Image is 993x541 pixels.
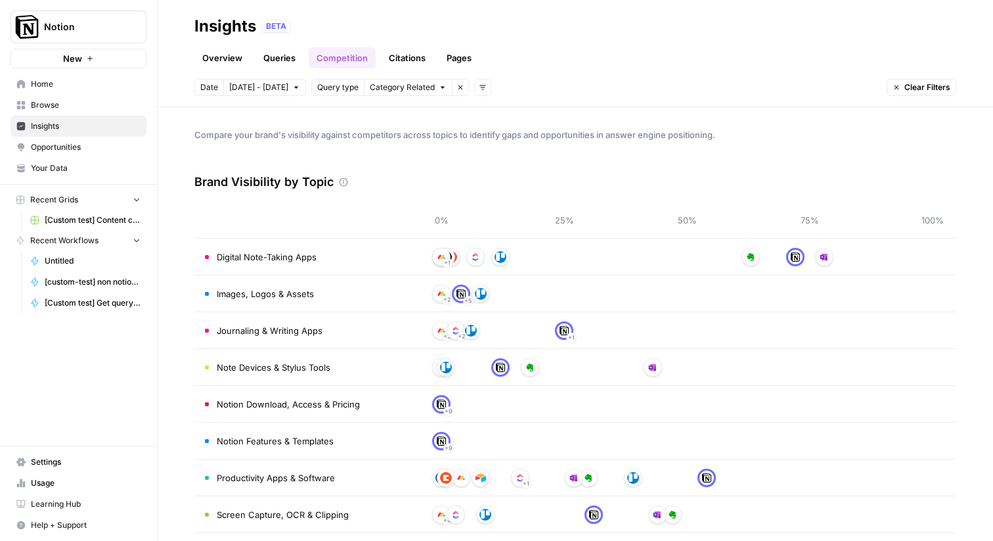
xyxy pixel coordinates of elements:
[443,330,451,343] span: + 3
[229,82,288,93] span: [DATE] - [DATE]
[523,477,529,490] span: + 1
[217,398,360,411] span: Notion Download, Access & Pricing
[627,472,639,484] img: dsapf59eflvgghzeeaxzhlzx3epe
[583,472,594,484] img: 2ecgzickl6ac7607lydp2fg9krdz
[217,324,322,337] span: Journaling & Writing Apps
[200,82,218,93] span: Date
[63,52,82,65] span: New
[44,20,123,34] span: Notion
[217,287,314,300] span: Images, Logos & Assets
[904,82,950,93] span: Clear Filters
[364,79,452,96] button: Category Related
[458,330,466,343] span: + 2
[30,235,99,247] span: Recent Workflows
[435,325,447,337] img: j0006o4w6wdac5z8yzb60vbgsr6k
[217,250,317,264] span: Digital Note-Taking Apps
[11,137,146,158] a: Opportunities
[495,362,506,373] img: vdittyzr50yvc6bia2aagny4s5uj
[11,74,146,95] a: Home
[887,79,956,96] button: Clear Filters
[435,435,447,447] img: vdittyzr50yvc6bia2aagny4s5uj
[194,128,956,141] span: Compare your brand's visibility against competitors across topics to identify gaps and opportunit...
[797,214,823,227] span: 75%
[558,325,570,337] img: vdittyzr50yvc6bia2aagny4s5uj
[11,494,146,515] a: Learning Hub
[11,116,146,137] a: Insights
[194,16,256,37] div: Insights
[588,509,600,521] img: vdittyzr50yvc6bia2aagny4s5uj
[31,99,141,111] span: Browse
[651,509,663,521] img: 6ujo9ap59rgquh9d29qd8zxjc546
[261,20,291,33] div: BETA
[45,214,141,226] span: [Custom test] Content creation flow
[435,251,447,263] img: j0006o4w6wdac5z8yzb60vbgsr6k
[479,509,491,521] img: dsapf59eflvgghzeeaxzhlzx3epe
[309,47,376,68] a: Competition
[514,472,526,484] img: nyvnio03nchgsu99hj5luicuvesv
[194,173,334,191] h3: Brand Visibility by Topic
[217,508,349,521] span: Screen Capture, OCR & Clipping
[24,271,146,293] a: [custom-test] non notion page research
[440,362,452,373] img: dsapf59eflvgghzeeaxzhlzx3epe
[551,214,577,227] span: 25%
[435,509,447,521] img: j0006o4w6wdac5z8yzb60vbgsr6k
[455,472,467,484] img: j0006o4w6wdac5z8yzb60vbgsr6k
[464,294,472,308] span: + 5
[470,251,481,263] img: nyvnio03nchgsu99hj5luicuvesv
[674,214,700,227] span: 50%
[317,82,359,93] span: Query type
[745,251,757,263] img: 2ecgzickl6ac7607lydp2fg9krdz
[31,456,141,468] span: Settings
[11,49,146,68] button: New
[789,251,801,263] img: vdittyzr50yvc6bia2aagny4s5uj
[701,472,713,484] img: vdittyzr50yvc6bia2aagny4s5uj
[435,288,447,300] img: j0006o4w6wdac5z8yzb60vbgsr6k
[443,293,451,306] span: + 2
[30,194,78,206] span: Recent Grids
[524,362,536,373] img: 2ecgzickl6ac7607lydp2fg9krdz
[818,251,830,263] img: 6ujo9ap59rgquh9d29qd8zxjc546
[24,293,146,314] a: [Custom test] Get query fanout from topic
[31,498,141,510] span: Learning Hub
[11,515,146,536] button: Help + Support
[475,472,487,484] img: rr7q0m0nqendf4oep9a7lrlsbqj4
[31,162,141,174] span: Your Data
[31,519,141,531] span: Help + Support
[647,362,659,373] img: 6ujo9ap59rgquh9d29qd8zxjc546
[439,47,479,68] a: Pages
[11,452,146,473] a: Settings
[370,82,435,93] span: Category Related
[31,477,141,489] span: Usage
[435,398,447,410] img: vdittyzr50yvc6bia2aagny4s5uj
[11,190,146,210] button: Recent Grids
[568,331,575,344] span: + 1
[435,472,447,484] img: lppufk0rg3oqg95eowpzykkagcci
[443,514,451,527] span: + 4
[444,256,451,270] span: + 1
[568,472,580,484] img: 6ujo9ap59rgquh9d29qd8zxjc546
[15,15,39,39] img: Notion Logo
[217,361,330,374] span: Note Devices & Stylus Tools
[455,288,467,300] img: vdittyzr50yvc6bia2aagny4s5uj
[445,442,452,455] span: + 9
[435,362,447,373] img: j0006o4w6wdac5z8yzb60vbgsr6k
[11,231,146,250] button: Recent Workflows
[11,473,146,494] a: Usage
[440,472,452,484] img: 6l0m61twwalp4aocym1aelc2c0vi
[450,509,462,521] img: nyvnio03nchgsu99hj5luicuvesv
[31,78,141,90] span: Home
[45,297,141,309] span: [Custom test] Get query fanout from topic
[428,214,454,227] span: 0%
[31,120,141,132] span: Insights
[31,141,141,153] span: Opportunities
[667,509,678,521] img: 2ecgzickl6ac7607lydp2fg9krdz
[217,435,334,448] span: Notion Features & Templates
[919,214,946,227] span: 100%
[45,255,141,267] span: Untitled
[11,95,146,116] a: Browse
[11,11,146,43] button: Workspace: Notion
[45,276,141,288] span: [custom-test] non notion page research
[11,158,146,179] a: Your Data
[495,251,506,263] img: dsapf59eflvgghzeeaxzhlzx3epe
[217,471,335,484] span: Productivity Apps & Software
